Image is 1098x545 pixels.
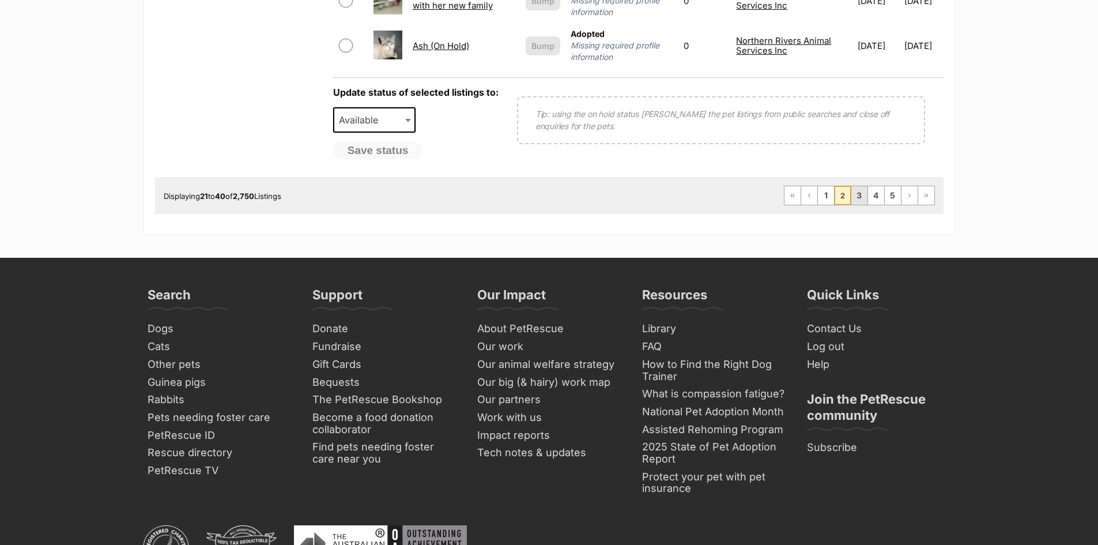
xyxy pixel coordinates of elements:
strong: 21 [200,191,208,201]
a: The PetRescue Bookshop [308,391,461,409]
a: PetRescue TV [143,462,296,480]
span: Adopted [571,29,605,39]
a: Page 4 [868,186,884,205]
h3: Quick Links [807,287,879,310]
a: FAQ [637,338,791,356]
a: Find pets needing foster care near you [308,438,461,468]
a: PetRescue ID [143,427,296,445]
a: Page 5 [885,186,901,205]
a: Ash (On Hold) [413,40,469,51]
h3: Search [148,287,191,310]
h3: Join the PetRescue community [807,391,951,430]
a: Dogs [143,320,296,338]
td: 0 [679,24,730,67]
span: Displaying to of Listings [164,191,281,201]
a: Page 1 [818,186,834,205]
a: Pets needing foster care [143,409,296,427]
a: Log out [802,338,956,356]
p: Tip: using the on hold status [PERSON_NAME] the pet listings from public searches and close off e... [535,108,907,132]
img: Ash (On Hold) [373,31,402,59]
a: Previous page [801,186,817,205]
a: National Pet Adoption Month [637,403,791,421]
a: Tech notes & updates [473,444,626,462]
a: Next page [901,186,918,205]
button: Save status [333,141,423,160]
a: Donate [308,320,461,338]
a: About PetRescue [473,320,626,338]
nav: Pagination [784,186,935,205]
label: Update status of selected listings to: [333,87,499,98]
a: Gift Cards [308,356,461,374]
span: Bump [531,40,554,52]
a: First page [784,186,801,205]
td: [DATE] [904,24,942,67]
a: Our big (& hairy) work map [473,374,626,392]
a: Impact reports [473,427,626,445]
a: Page 3 [851,186,867,205]
td: [DATE] [853,24,903,67]
a: Become a food donation collaborator [308,409,461,438]
a: Last page [918,186,934,205]
span: Available [333,107,416,133]
a: Assisted Rehoming Program [637,421,791,439]
h3: Our Impact [477,287,546,310]
a: Rescue directory [143,444,296,462]
a: Work with us [473,409,626,427]
strong: 2,750 [233,191,254,201]
a: Our animal welfare strategy [473,356,626,374]
a: Cats [143,338,296,356]
button: Bump [526,36,560,55]
a: Library [637,320,791,338]
a: Our partners [473,391,626,409]
a: Other pets [143,356,296,374]
strong: 40 [215,191,225,201]
a: Protect your pet with pet insurance [637,468,791,498]
a: 2025 State of Pet Adoption Report [637,438,791,468]
a: Subscribe [802,439,956,457]
a: Bequests [308,374,461,392]
a: Northern Rivers Animal Services Inc [736,35,831,56]
span: Page 2 [835,186,851,205]
h3: Support [312,287,363,310]
h3: Resources [642,287,707,310]
a: Help [802,356,956,374]
a: Rabbits [143,391,296,409]
a: How to Find the Right Dog Trainer [637,356,791,385]
a: What is compassion fatigue? [637,385,791,403]
span: Available [334,112,390,128]
a: Our work [473,338,626,356]
a: Fundraise [308,338,461,356]
a: Guinea pigs [143,374,296,392]
span: Missing required profile information [571,40,673,63]
a: Contact Us [802,320,956,338]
